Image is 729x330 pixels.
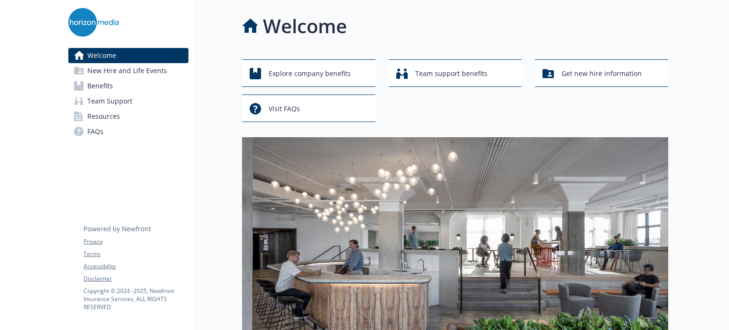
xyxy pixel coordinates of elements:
span: FAQs [87,124,103,139]
a: Privacy [84,237,188,246]
span: Benefits [87,78,113,94]
span: New Hire and Life Events [87,63,167,78]
span: Get new hire information [561,65,642,83]
p: Copyright © 2024 - 2025 , Newfront Insurance Services, ALL RIGHTS RESERVED [84,287,188,311]
button: Team support benefits [389,59,522,87]
span: Explore company benefits [269,65,351,83]
a: New Hire and Life Events [68,63,188,78]
a: Benefits [68,78,188,94]
a: Disclaimer [84,274,188,283]
span: Welcome [87,48,116,63]
a: FAQs [68,124,188,139]
span: Resources [87,109,120,124]
a: Terms [84,250,188,258]
a: Resources [68,109,188,124]
a: Team Support [68,94,188,109]
span: Team Support [87,94,132,109]
span: Visit FAQs [269,100,300,118]
a: Welcome [68,48,188,63]
button: Explore company benefits [242,59,375,87]
a: Accessibility [84,262,188,271]
button: Visit FAQs [242,94,375,122]
button: Get new hire information [535,59,668,87]
h1: Welcome [263,12,347,40]
span: Team support benefits [415,65,487,83]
